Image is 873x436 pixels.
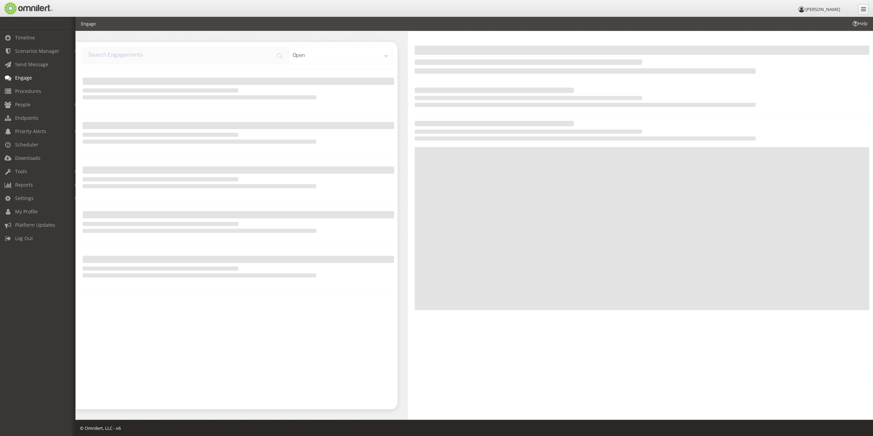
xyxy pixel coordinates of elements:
span: My Profile [15,208,38,215]
span: Settings [15,195,34,201]
span: Downloads [15,155,40,161]
span: Tools [15,168,27,175]
span: Platform Updates [15,222,55,228]
input: input [81,47,288,64]
span: [PERSON_NAME] [805,6,840,12]
span: Scheduler [15,141,38,148]
span: Scenarios Manager [15,48,59,54]
span: Engage [15,74,32,81]
span: Procedures [15,88,41,94]
span: Endpoints [15,115,38,121]
span: People [15,101,31,108]
span: Log Out [15,235,33,241]
span: Priority Alerts [15,128,46,134]
span: Help [852,20,868,27]
a: Collapse Menu [858,4,869,14]
div: open [288,47,392,64]
span: Send Message [15,61,48,68]
li: Engage [81,21,96,27]
img: Omnilert [3,2,52,14]
span: Reports [15,181,33,188]
span: © Omnilert, LLC - v6 [80,425,121,431]
span: Timeline [15,34,35,41]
